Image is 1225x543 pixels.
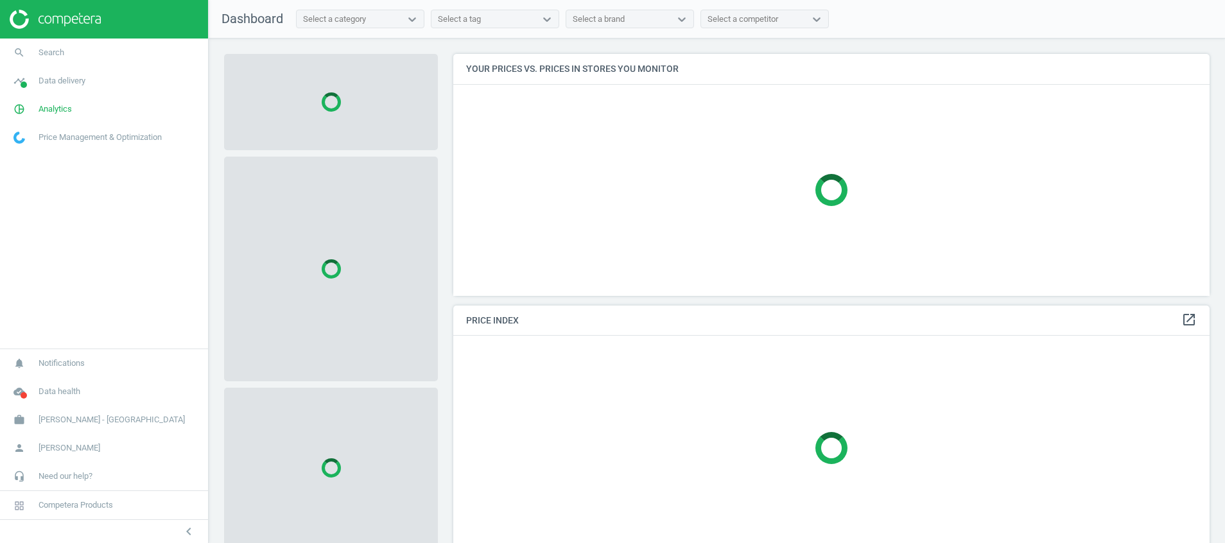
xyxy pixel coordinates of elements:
[7,379,31,404] i: cloud_done
[7,436,31,460] i: person
[10,10,101,29] img: ajHJNr6hYgQAAAAASUVORK5CYII=
[181,524,196,539] i: chevron_left
[39,75,85,87] span: Data delivery
[39,414,185,426] span: [PERSON_NAME] - [GEOGRAPHIC_DATA]
[173,523,205,540] button: chevron_left
[13,132,25,144] img: wGWNvw8QSZomAAAAABJRU5ErkJggg==
[708,13,778,25] div: Select a competitor
[453,306,1210,336] h4: Price Index
[303,13,366,25] div: Select a category
[39,358,85,369] span: Notifications
[438,13,481,25] div: Select a tag
[7,464,31,488] i: headset_mic
[7,69,31,93] i: timeline
[453,54,1210,84] h4: Your prices vs. prices in stores you monitor
[7,351,31,375] i: notifications
[7,97,31,121] i: pie_chart_outlined
[573,13,625,25] div: Select a brand
[39,103,72,115] span: Analytics
[1181,312,1197,329] a: open_in_new
[1181,312,1197,327] i: open_in_new
[39,470,92,482] span: Need our help?
[39,386,80,397] span: Data health
[39,132,162,143] span: Price Management & Optimization
[222,11,283,26] span: Dashboard
[39,499,113,511] span: Competera Products
[39,47,64,58] span: Search
[7,40,31,65] i: search
[39,442,100,454] span: [PERSON_NAME]
[7,408,31,432] i: work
